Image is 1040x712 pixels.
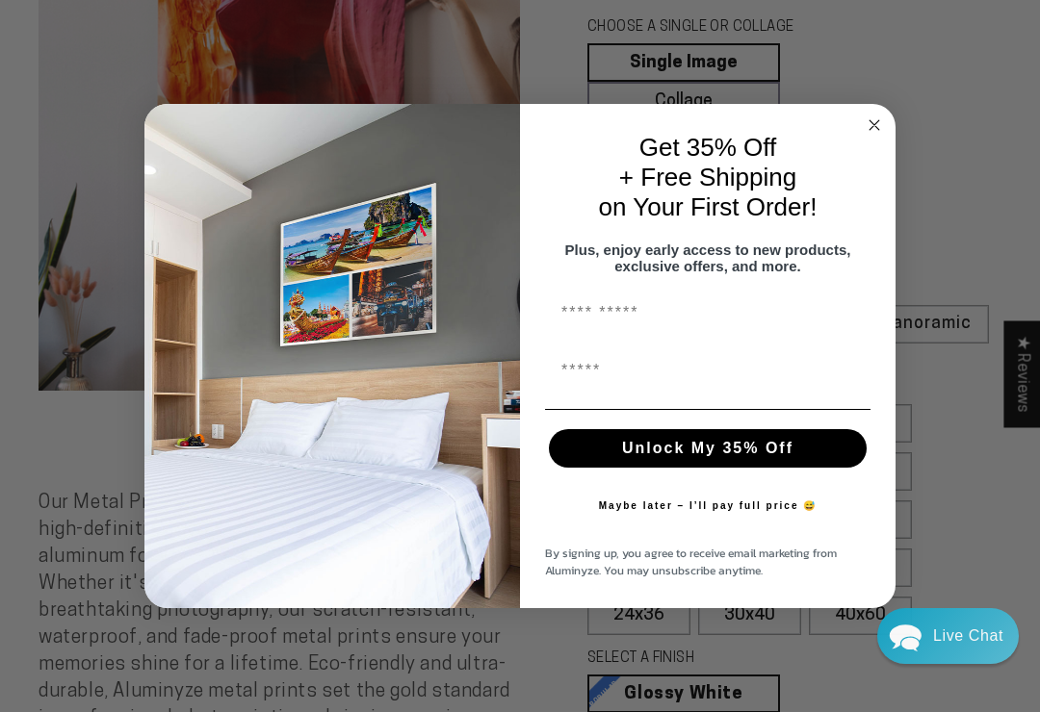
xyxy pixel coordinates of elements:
button: Maybe later – I’ll pay full price 😅 [589,487,827,525]
span: on Your First Order! [599,192,818,221]
img: underline [545,409,871,410]
span: + Free Shipping [619,163,796,191]
img: 728e4f65-7e6c-44e2-b7d1-0292a396982f.jpeg [144,104,520,608]
span: Plus, enjoy early access to new products, exclusive offers, and more. [565,242,851,274]
span: Get 35% Off [639,133,777,162]
div: Contact Us Directly [933,608,1003,664]
div: Chat widget toggle [877,608,1019,664]
button: Close dialog [863,114,886,137]
span: By signing up, you agree to receive email marketing from Aluminyze. You may unsubscribe anytime. [545,545,837,579]
button: Unlock My 35% Off [549,429,867,468]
